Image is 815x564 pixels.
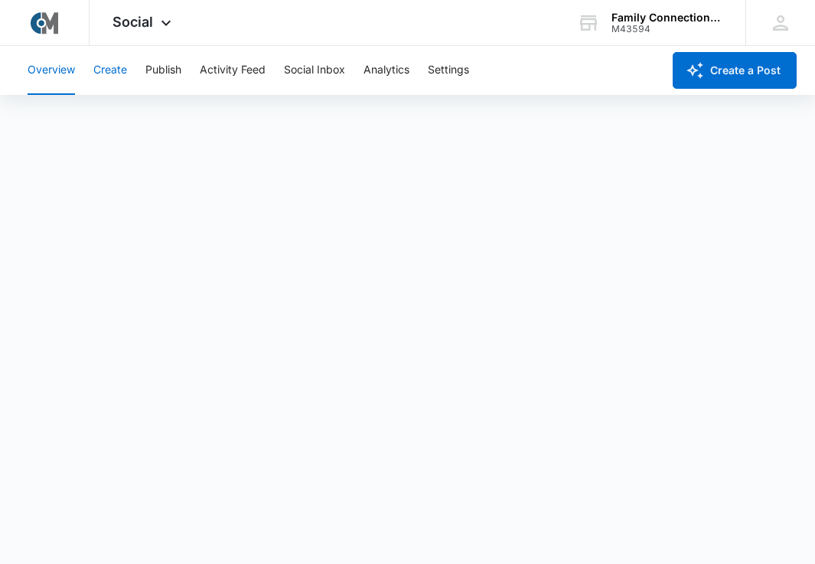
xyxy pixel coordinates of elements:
button: Create [93,46,127,95]
button: Settings [428,46,469,95]
button: Create a Post [673,52,797,89]
button: Overview [28,46,75,95]
div: account name [611,11,723,24]
button: Analytics [363,46,409,95]
button: Publish [145,46,181,95]
button: Social Inbox [284,46,345,95]
div: account id [611,24,723,34]
button: Activity Feed [200,46,266,95]
img: Courtside Marketing [31,9,58,37]
span: Social [112,14,153,30]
